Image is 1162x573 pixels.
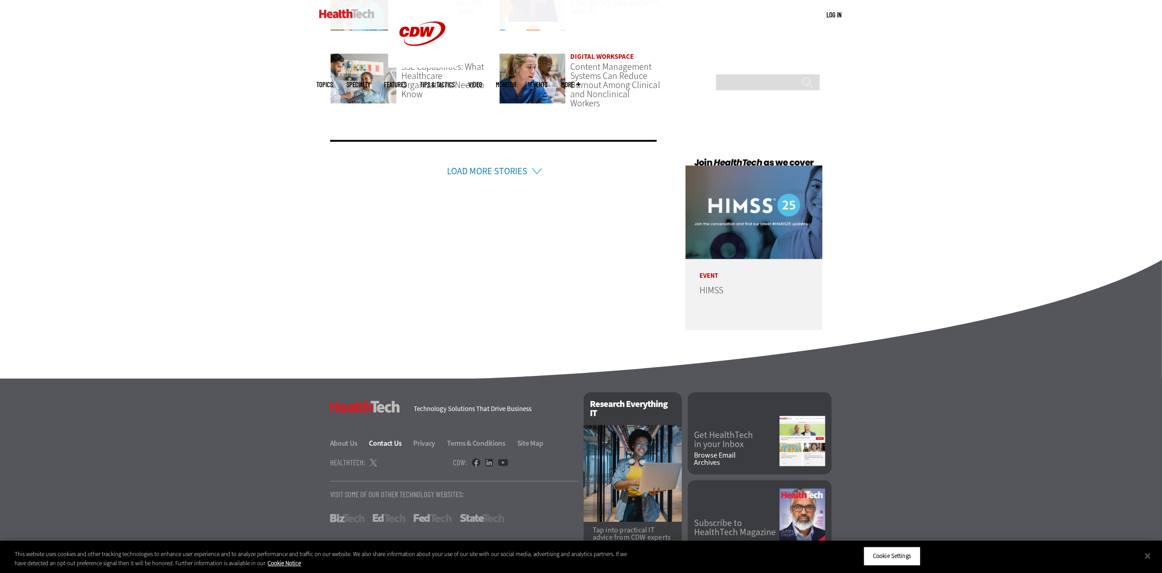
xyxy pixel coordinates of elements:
[420,81,455,88] a: Tips & Tactics
[453,458,467,466] h4: CDW:
[268,559,301,567] a: More information about your privacy
[1137,546,1157,566] button: Close
[517,438,543,448] a: Site Map
[414,406,572,412] h4: Technology Solutions That Drive Business
[447,438,516,448] a: Terms & Conditions
[685,156,822,259] img: HIMSS25
[496,81,516,88] a: MonITor
[319,9,374,18] img: Home
[447,165,527,177] a: Load More Stories
[15,550,639,568] div: This website uses cookies and other tracking technologies to enhance user experience and to analy...
[414,514,452,522] a: FedTech
[413,438,446,448] a: Privacy
[468,81,482,88] a: Video
[460,514,504,522] a: StateTech
[330,438,368,448] a: About Us
[779,489,825,549] img: Fall 2025 Cover
[347,81,370,88] span: Specialty
[694,452,779,466] a: Browse EmailArchives
[330,514,364,522] a: BizTech
[530,81,547,88] a: Events
[694,540,779,554] a: Browse MagazineArchives
[316,81,333,88] span: Topics
[779,416,825,466] img: newsletter screenshot
[863,547,920,566] button: Cookie Settings
[584,392,682,425] h2: Research Everything IT
[330,458,365,466] h4: HealthTech:
[330,401,400,413] h3: HealthTech
[384,81,406,88] a: Features
[699,284,723,297] a: HIMSS
[685,259,822,279] p: Event
[826,10,841,19] a: Log in
[369,438,412,448] a: Contact Us
[826,10,841,20] div: User menu
[570,61,660,109] a: Content Management Systems Can Reduce Burnout Among Clinical and Nonclinical Workers
[593,526,673,541] p: Tap into practical IT advice from CDW experts
[561,81,580,88] span: More
[388,60,457,70] a: CDW
[330,490,579,498] p: Visit Some Of Our Other Technology Websites:
[694,431,779,449] a: Get HealthTechin your Inbox
[694,519,779,537] a: Subscribe toHealthTech Magazine
[373,514,405,522] a: EdTech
